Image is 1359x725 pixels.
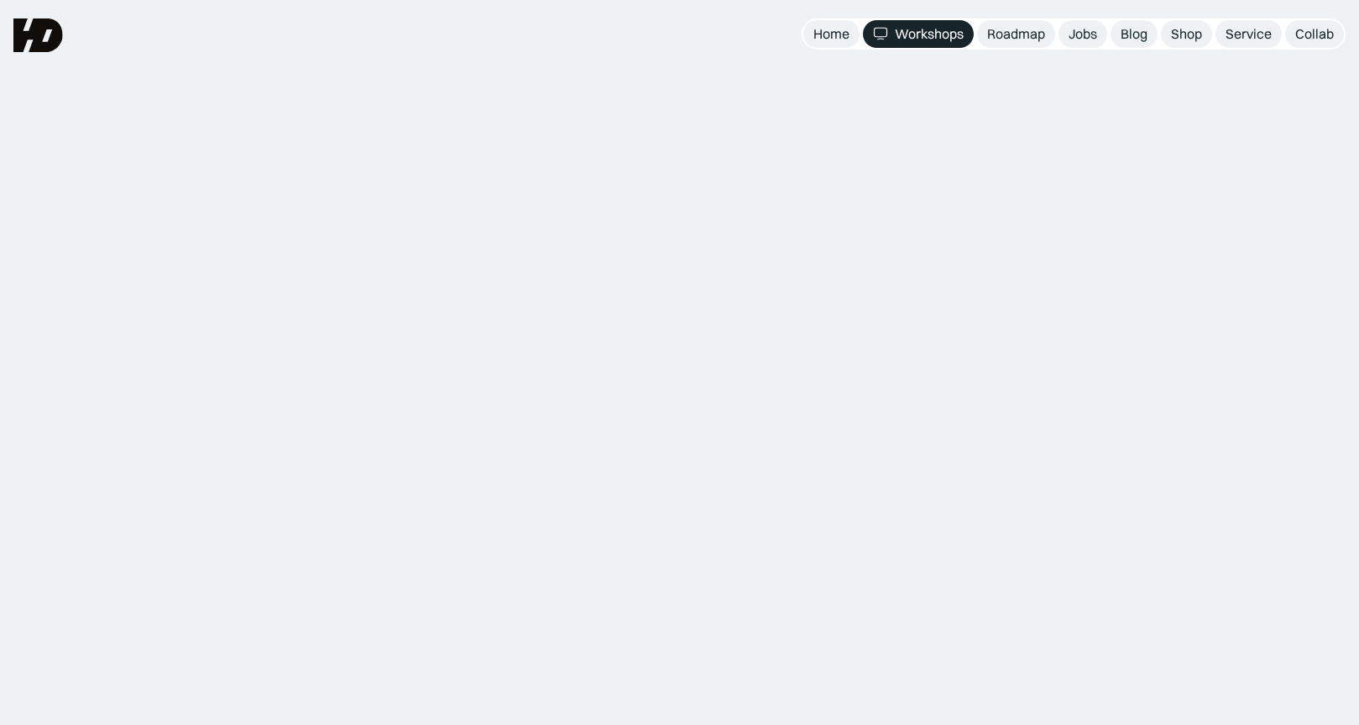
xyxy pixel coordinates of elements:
[1226,25,1272,43] div: Service
[1058,20,1107,48] a: Jobs
[1295,25,1334,43] div: Collab
[863,20,974,48] a: Workshops
[803,20,860,48] a: Home
[1111,20,1158,48] a: Blog
[1215,20,1282,48] a: Service
[1069,25,1097,43] div: Jobs
[987,25,1045,43] div: Roadmap
[1171,25,1202,43] div: Shop
[813,25,849,43] div: Home
[1121,25,1147,43] div: Blog
[1161,20,1212,48] a: Shop
[895,25,964,43] div: Workshops
[1285,20,1344,48] a: Collab
[977,20,1055,48] a: Roadmap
